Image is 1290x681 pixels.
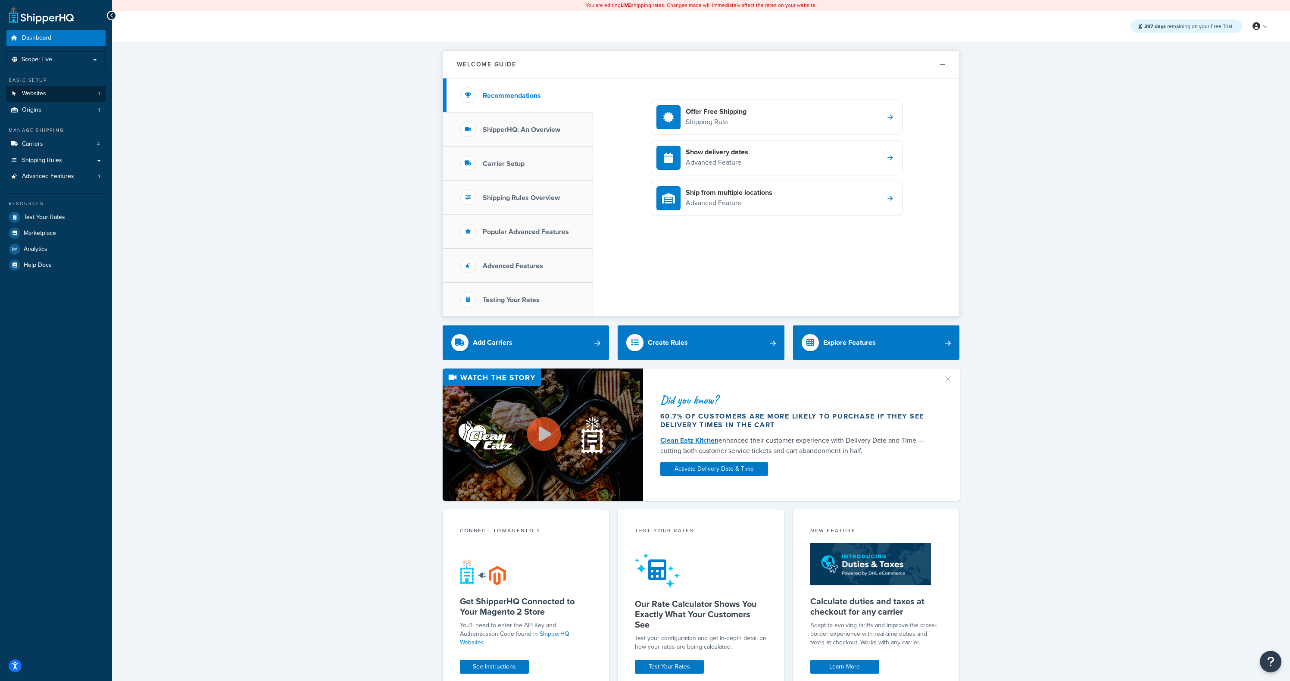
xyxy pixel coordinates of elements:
[22,157,62,164] span: Shipping Rules
[443,325,609,360] a: Add Carriers
[635,660,704,674] a: Test Your Rates
[686,147,748,157] h4: Show delivery dates
[460,621,592,647] p: You'll need to enter the API Key and Authentication Code found in
[6,86,106,102] li: Websites
[635,599,767,630] h5: Our Rate Calculator Shows You Exactly What Your Customers See
[483,194,560,202] h3: Shipping Rules Overview
[460,559,506,585] img: connect-shq-magento-24cdf84b.svg
[6,225,106,241] a: Marketplace
[483,262,543,270] h3: Advanced Features
[635,634,767,651] div: Test your configuration and get in-depth detail on how your rates are being calculated.
[483,92,541,100] h3: Recommendations
[648,337,688,349] div: Create Rules
[793,325,960,360] a: Explore Features
[6,153,106,169] a: Shipping Rules
[823,337,876,349] div: Explore Features
[460,660,529,674] a: See Instructions
[22,56,52,63] span: Scope: Live
[457,61,516,68] h2: Welcome Guide
[22,90,46,97] span: Websites
[6,257,106,273] a: Help Docs
[810,660,879,674] a: Learn More
[1260,651,1281,672] button: Open Resource Center
[810,527,943,537] div: New Feature
[6,102,106,118] li: Origins
[1144,22,1232,30] span: remaining on your Free Trial
[618,325,784,360] a: Create Rules
[97,141,100,148] span: 4
[660,412,933,429] div: 60.7% of customers are more likely to purchase if they see delivery times in the cart
[6,86,106,102] a: Websites1
[483,296,540,304] h3: Testing Your Rates
[810,596,943,617] h5: Calculate duties and taxes at checkout for any carrier
[660,462,768,476] a: Activate Delivery Date & Time
[24,214,65,221] span: Test Your Rates
[686,188,772,197] h4: Ship from multiple locations
[22,106,41,114] span: Origins
[686,197,772,209] p: Advanced Feature
[22,34,51,42] span: Dashboard
[6,77,106,84] div: Basic Setup
[483,126,560,134] h3: ShipperHQ: An Overview
[443,369,643,501] img: Video thumbnail
[6,127,106,134] div: Manage Shipping
[1144,22,1166,30] strong: 397 days
[660,435,718,445] a: Clean Eatz Kitchen
[6,169,106,184] li: Advanced Features
[483,160,525,168] h3: Carrier Setup
[98,90,100,97] span: 1
[22,141,43,148] span: Carriers
[6,102,106,118] a: Origins1
[460,527,592,537] div: Connect to Magento 2
[98,173,100,180] span: 1
[24,262,52,269] span: Help Docs
[6,136,106,152] li: Carriers
[686,107,747,116] h4: Offer Free Shipping
[6,30,106,46] a: Dashboard
[483,228,569,236] h3: Popular Advanced Features
[24,230,56,237] span: Marketplace
[6,136,106,152] a: Carriers4
[660,435,933,456] div: enhanced their customer experience with Delivery Date and Time — cutting both customer service ti...
[6,200,106,207] div: Resources
[635,527,767,537] div: Test your rates
[24,246,47,253] span: Analytics
[22,173,74,180] span: Advanced Features
[460,596,592,617] h5: Get ShipperHQ Connected to Your Magento 2 Store
[686,157,748,168] p: Advanced Feature
[6,209,106,225] a: Test Your Rates
[460,629,569,647] a: ShipperHQ Websites
[810,621,943,647] p: Adapt to evolving tariffs and improve the cross-border experience with real-time duties and taxes...
[473,337,512,349] div: Add Carriers
[6,169,106,184] a: Advanced Features1
[660,394,933,406] div: Did you know?
[6,241,106,257] a: Analytics
[621,1,631,9] b: LIVE
[686,116,747,128] p: Shipping Rule
[98,106,100,114] span: 1
[443,51,959,78] button: Welcome Guide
